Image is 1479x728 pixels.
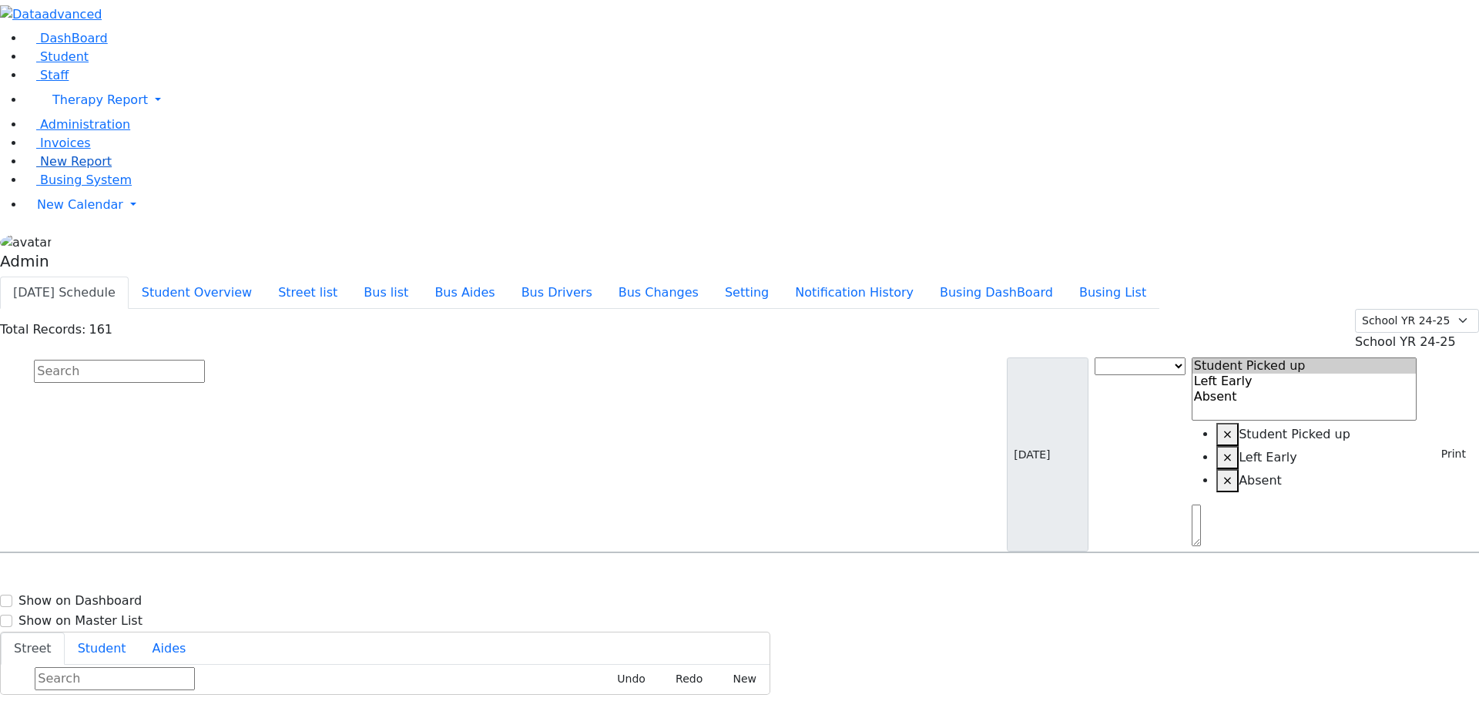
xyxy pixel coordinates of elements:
[1355,334,1456,349] span: School YR 24-25
[40,68,69,82] span: Staff
[18,612,143,630] label: Show on Master List
[1192,505,1201,546] textarea: Search
[25,49,89,64] a: Student
[25,31,108,45] a: DashBoard
[40,173,132,187] span: Busing System
[35,667,195,690] input: Search
[37,197,123,212] span: New Calendar
[1192,374,1417,389] option: Left Early
[782,277,927,309] button: Notification History
[927,277,1066,309] button: Busing DashBoard
[52,92,148,107] span: Therapy Report
[716,667,763,691] button: New
[1,632,65,665] button: Street
[1192,389,1417,404] option: Absent
[25,117,130,132] a: Administration
[1216,446,1239,469] button: Remove item
[1222,473,1232,488] span: ×
[40,136,91,150] span: Invoices
[421,277,508,309] button: Bus Aides
[34,360,205,383] input: Search
[1239,427,1350,441] span: Student Picked up
[1222,450,1232,465] span: ×
[1192,358,1417,374] option: Student Picked up
[1,665,770,694] div: Street
[1216,446,1417,469] li: Left Early
[40,31,108,45] span: DashBoard
[25,173,132,187] a: Busing System
[712,277,782,309] button: Setting
[1222,427,1232,441] span: ×
[1239,473,1282,488] span: Absent
[1355,309,1479,333] select: Default select example
[508,277,605,309] button: Bus Drivers
[65,632,139,665] button: Student
[1216,423,1417,446] li: Student Picked up
[139,632,200,665] button: Aides
[25,154,112,169] a: New Report
[25,85,1479,116] a: Therapy Report
[350,277,421,309] button: Bus list
[265,277,350,309] button: Street list
[605,277,712,309] button: Bus Changes
[25,190,1479,220] a: New Calendar
[89,322,112,337] span: 161
[40,154,112,169] span: New Report
[18,592,142,610] label: Show on Dashboard
[129,277,265,309] button: Student Overview
[600,667,652,691] button: Undo
[1066,277,1159,309] button: Busing List
[1216,469,1239,492] button: Remove item
[25,136,91,150] a: Invoices
[1239,450,1297,465] span: Left Early
[1216,469,1417,492] li: Absent
[1216,423,1239,446] button: Remove item
[25,68,69,82] a: Staff
[40,49,89,64] span: Student
[40,117,130,132] span: Administration
[659,667,709,691] button: Redo
[1423,442,1473,466] button: Print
